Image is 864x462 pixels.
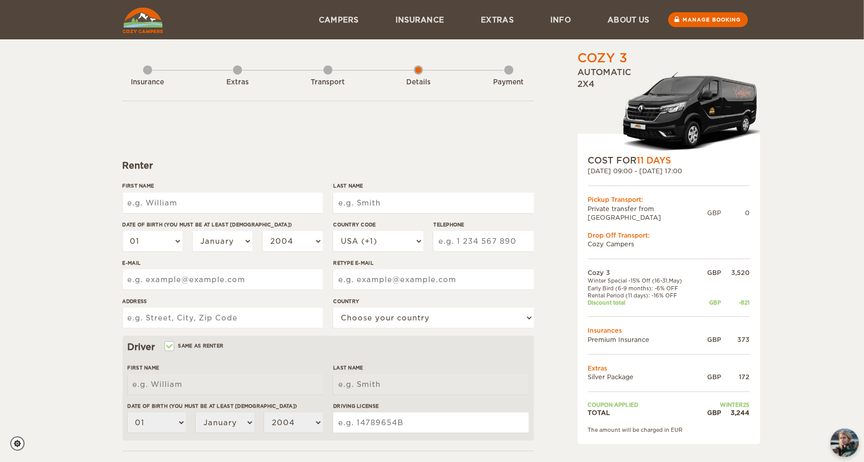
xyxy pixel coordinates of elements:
[721,373,750,381] div: 172
[390,78,447,87] div: Details
[588,240,750,248] td: Cozy Campers
[721,408,750,417] div: 3,244
[588,335,700,344] td: Premium Insurance
[333,412,528,433] input: e.g. 14789654B
[588,292,700,299] td: Rental Period (11 days): -16% OFF
[588,373,700,381] td: Silver Package
[333,364,528,372] label: Last Name
[120,78,176,87] div: Insurance
[209,78,266,87] div: Extras
[588,299,700,306] td: Discount total
[166,344,172,351] input: Same as renter
[128,364,323,372] label: First Name
[668,12,748,27] a: Manage booking
[333,402,528,410] label: Driving License
[588,401,700,408] td: Coupon applied
[588,231,750,240] div: Drop Off Transport:
[588,426,750,433] div: The amount will be charged in EUR
[721,335,750,344] div: 373
[123,259,323,267] label: E-mail
[588,364,750,373] td: Extras
[637,155,671,166] span: 11 Days
[699,268,721,277] div: GBP
[123,221,323,228] label: Date of birth (You must be at least [DEMOGRAPHIC_DATA])
[699,408,721,417] div: GBP
[721,299,750,306] div: -821
[699,373,721,381] div: GBP
[128,374,323,395] input: e.g. William
[578,50,628,67] div: Cozy 3
[588,195,750,204] div: Pickup Transport:
[10,436,31,451] a: Cookie settings
[831,429,859,457] button: chat-button
[333,221,423,228] label: Country Code
[588,204,708,222] td: Private transfer from [GEOGRAPHIC_DATA]
[721,209,750,217] div: 0
[123,297,323,305] label: Address
[588,167,750,175] div: [DATE] 09:00 - [DATE] 17:00
[333,193,533,213] input: e.g. Smith
[578,67,760,154] div: Automatic 2x4
[128,341,529,353] div: Driver
[128,402,323,410] label: Date of birth (You must be at least [DEMOGRAPHIC_DATA])
[333,259,533,267] label: Retype E-mail
[433,221,533,228] label: Telephone
[721,268,750,277] div: 3,520
[300,78,356,87] div: Transport
[588,326,750,335] td: Insurances
[588,285,700,292] td: Early Bird (6-9 months): -6% OFF
[588,277,700,284] td: Winter Special -15% Off (16-31.May)
[123,269,323,290] input: e.g. example@example.com
[588,154,750,167] div: COST FOR
[123,308,323,328] input: e.g. Street, City, Zip Code
[333,182,533,190] label: Last Name
[123,193,323,213] input: e.g. William
[333,374,528,395] input: e.g. Smith
[123,182,323,190] label: First Name
[699,335,721,344] div: GBP
[333,297,533,305] label: Country
[123,159,534,172] div: Renter
[699,401,750,408] td: WINTER25
[123,8,163,33] img: Cozy Campers
[619,70,760,154] img: Langur-m-c-logo-2.png
[708,209,721,217] div: GBP
[481,78,537,87] div: Payment
[166,341,224,351] label: Same as renter
[433,231,533,251] input: e.g. 1 234 567 890
[831,429,859,457] img: Freyja at Cozy Campers
[588,408,700,417] td: TOTAL
[333,269,533,290] input: e.g. example@example.com
[588,268,700,277] td: Cozy 3
[699,299,721,306] div: GBP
